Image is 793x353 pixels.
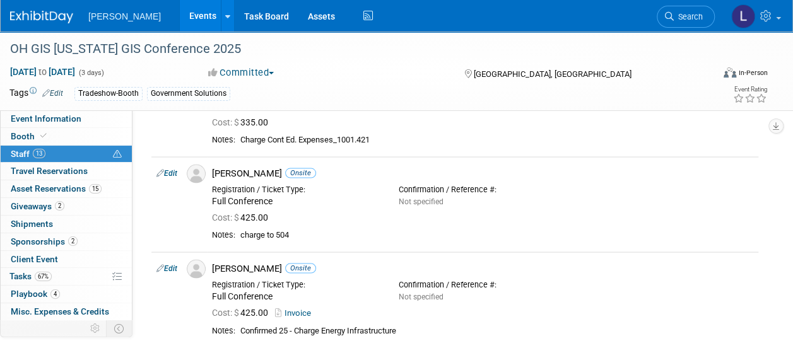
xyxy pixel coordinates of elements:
div: [PERSON_NAME] [212,167,753,179]
span: 2 [55,201,64,211]
td: Personalize Event Tab Strip [85,320,107,337]
a: Misc. Expenses & Credits [1,303,132,320]
span: 13 [33,149,45,158]
a: Search [657,6,715,28]
span: [GEOGRAPHIC_DATA], [GEOGRAPHIC_DATA] [474,69,631,79]
a: Playbook4 [1,286,132,303]
div: charge to 504 [240,229,753,240]
div: Tradeshow-Booth [74,87,143,100]
span: Shipments [11,219,53,229]
span: Onsite [285,168,316,177]
div: Notes: [212,325,235,335]
div: OH GIS [US_STATE] GIS Conference 2025 [6,38,703,61]
div: Confirmation / Reference #: [399,184,567,194]
img: Associate-Profile-5.png [187,164,206,183]
button: Committed [204,66,279,79]
div: Charge Cont Ed. Expenses_1001.421 [240,134,753,145]
span: [PERSON_NAME] [88,11,161,21]
div: [PERSON_NAME] [212,262,753,274]
img: ExhibitDay [10,11,73,23]
a: Client Event [1,251,132,268]
div: Notes: [212,229,235,240]
span: 425.00 [212,307,273,317]
span: Giveaways [11,201,64,211]
div: Notes: [212,134,235,144]
span: 335.00 [212,117,273,127]
span: Client Event [11,254,58,264]
span: (3 days) [78,69,104,77]
span: Asset Reservations [11,183,102,194]
a: Edit [42,89,63,98]
span: Cost: $ [212,117,240,127]
a: Asset Reservations15 [1,180,132,197]
a: Giveaways2 [1,198,132,215]
span: Event Information [11,113,81,124]
a: Booth [1,128,132,145]
span: Search [674,12,703,21]
span: 67% [35,272,52,281]
span: Misc. Expenses & Credits [11,306,109,316]
div: Confirmation / Reference #: [399,279,567,289]
span: Sponsorships [11,236,78,246]
span: 15 [89,184,102,194]
span: to [37,67,49,77]
img: Associate-Profile-5.png [187,259,206,278]
div: Full Conference [212,195,380,207]
span: Travel Reservations [11,166,88,176]
span: Staff [11,149,45,159]
i: Booth reservation complete [40,132,47,139]
span: Not specified [399,197,443,205]
div: Government Solutions [147,87,230,100]
span: Tasks [9,271,52,281]
span: Onsite [285,263,316,272]
img: Latice Spann [731,4,755,28]
div: Registration / Ticket Type: [212,184,380,194]
td: Tags [9,86,63,101]
a: Edit [156,263,177,272]
a: Event Information [1,110,132,127]
div: Confirmed 25 - Charge Energy Infrastructure [240,325,753,336]
div: Event Format [657,66,768,84]
span: 4 [50,289,60,299]
a: Tasks67% [1,268,132,285]
a: Shipments [1,216,132,233]
img: Format-Inperson.png [724,67,736,78]
span: Cost: $ [212,212,240,222]
a: Travel Reservations [1,163,132,180]
div: Event Rating [733,86,767,93]
a: Staff13 [1,146,132,163]
a: Sponsorships2 [1,233,132,250]
span: Cost: $ [212,307,240,317]
div: Registration / Ticket Type: [212,279,380,289]
div: Full Conference [212,291,380,302]
a: Edit [156,168,177,177]
span: Potential Scheduling Conflict -- at least one attendee is tagged in another overlapping event. [113,149,122,160]
div: In-Person [738,68,768,78]
span: Booth [11,131,49,141]
span: [DATE] [DATE] [9,66,76,78]
span: Playbook [11,289,60,299]
td: Toggle Event Tabs [107,320,132,337]
span: 425.00 [212,212,273,222]
a: Invoice [275,308,316,317]
span: 2 [68,236,78,246]
span: Not specified [399,292,443,301]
